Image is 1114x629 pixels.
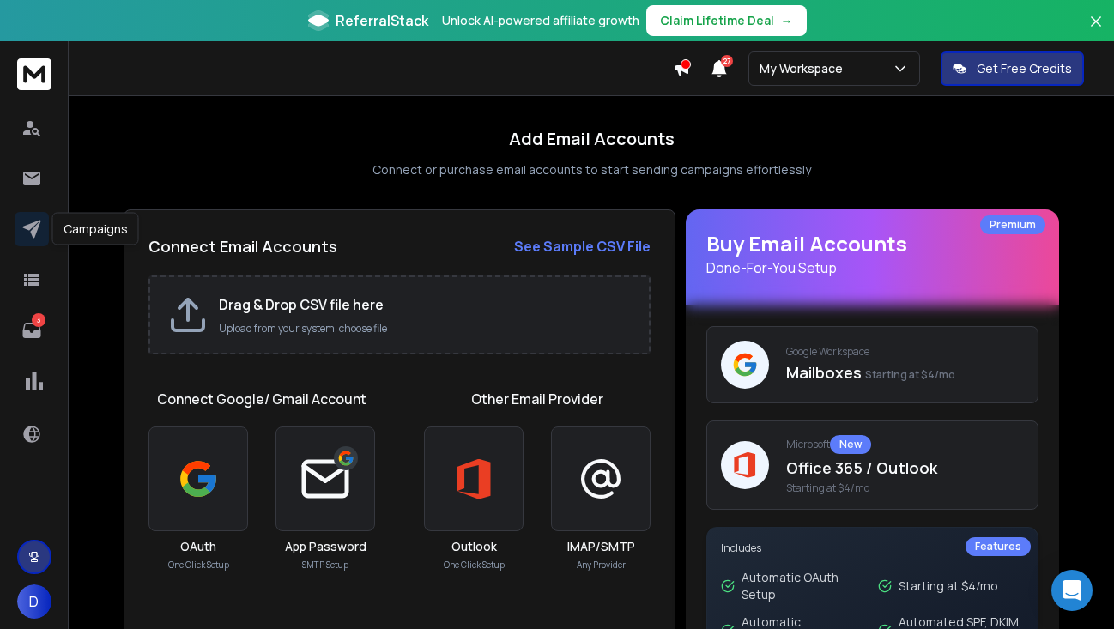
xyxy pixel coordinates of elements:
[17,584,51,619] button: D
[180,538,216,555] h3: OAuth
[302,559,348,572] p: SMTP Setup
[219,322,632,336] p: Upload from your system, choose file
[577,559,626,572] p: Any Provider
[706,230,1038,278] h1: Buy Email Accounts
[781,12,793,29] span: →
[157,389,366,409] h1: Connect Google/ Gmail Account
[1085,10,1107,51] button: Close banner
[941,51,1084,86] button: Get Free Credits
[786,360,1024,384] p: Mailboxes
[442,12,639,29] p: Unlock AI-powered affiliate growth
[966,537,1031,556] div: Features
[865,367,955,382] span: Starting at $4/mo
[1051,570,1093,611] div: Open Intercom Messenger
[646,5,807,36] button: Claim Lifetime Deal→
[15,313,49,348] a: 3
[471,389,603,409] h1: Other Email Provider
[706,257,1038,278] p: Done-For-You Setup
[514,237,651,256] strong: See Sample CSV File
[451,538,497,555] h3: Outlook
[285,538,366,555] h3: App Password
[52,213,139,245] div: Campaigns
[760,60,850,77] p: My Workspace
[977,60,1072,77] p: Get Free Credits
[219,294,632,315] h2: Drag & Drop CSV file here
[444,559,505,572] p: One Click Setup
[567,538,635,555] h3: IMAP/SMTP
[148,234,337,258] h2: Connect Email Accounts
[899,578,998,595] p: Starting at $4/mo
[786,481,1024,495] span: Starting at $4/mo
[786,456,1024,480] p: Office 365 / Outlook
[721,55,733,67] span: 27
[509,127,675,151] h1: Add Email Accounts
[742,569,868,603] p: Automatic OAuth Setup
[514,236,651,257] a: See Sample CSV File
[786,435,1024,454] p: Microsoft
[786,345,1024,359] p: Google Workspace
[168,559,229,572] p: One Click Setup
[721,541,1024,555] p: Includes
[980,215,1045,234] div: Premium
[32,313,45,327] p: 3
[830,435,871,454] div: New
[372,161,811,178] p: Connect or purchase email accounts to start sending campaigns effortlessly
[336,10,428,31] span: ReferralStack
